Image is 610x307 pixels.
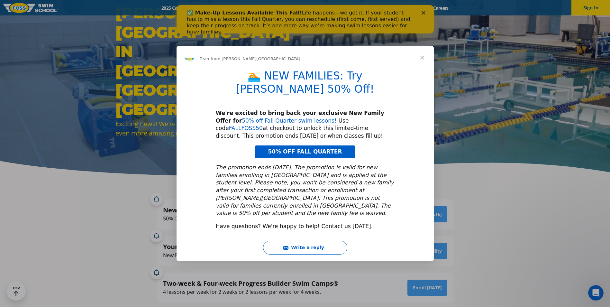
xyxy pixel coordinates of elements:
b: ✅ Make-Up Lessons Available This Fall! [10,5,125,11]
a: 50% off Fall Quarter swim lessons [242,117,334,124]
div: Close [245,6,251,10]
a: ! [334,117,337,124]
img: Profile image for Team [184,54,195,64]
div: Have questions? We're happy to help! Contact us [DATE]. [216,223,395,230]
span: Team [200,56,211,61]
i: The promotion ends [DATE]. The promotion is valid for new families enrolling in [GEOGRAPHIC_DATA]... [216,164,394,217]
div: Use code at checkout to unlock this limited-time discount. This promotion ends [DATE] or when cla... [216,109,395,140]
h1: 🏊 NEW FAMILIES: Try [PERSON_NAME] 50% Off! [216,70,395,100]
a: FALLFOSS50 [229,125,263,131]
div: Life happens—we get it. If your student has to miss a lesson this Fall Quarter, you can reschedul... [10,5,237,30]
button: Write a reply [263,241,347,255]
a: 50% OFF FALL QUARTER [255,145,355,158]
span: from [PERSON_NAME][GEOGRAPHIC_DATA] [211,56,300,61]
b: We're excited to bring back your exclusive New Family Offer for [216,110,384,124]
span: 50% OFF FALL QUARTER [268,148,342,155]
span: Close [411,46,434,69]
